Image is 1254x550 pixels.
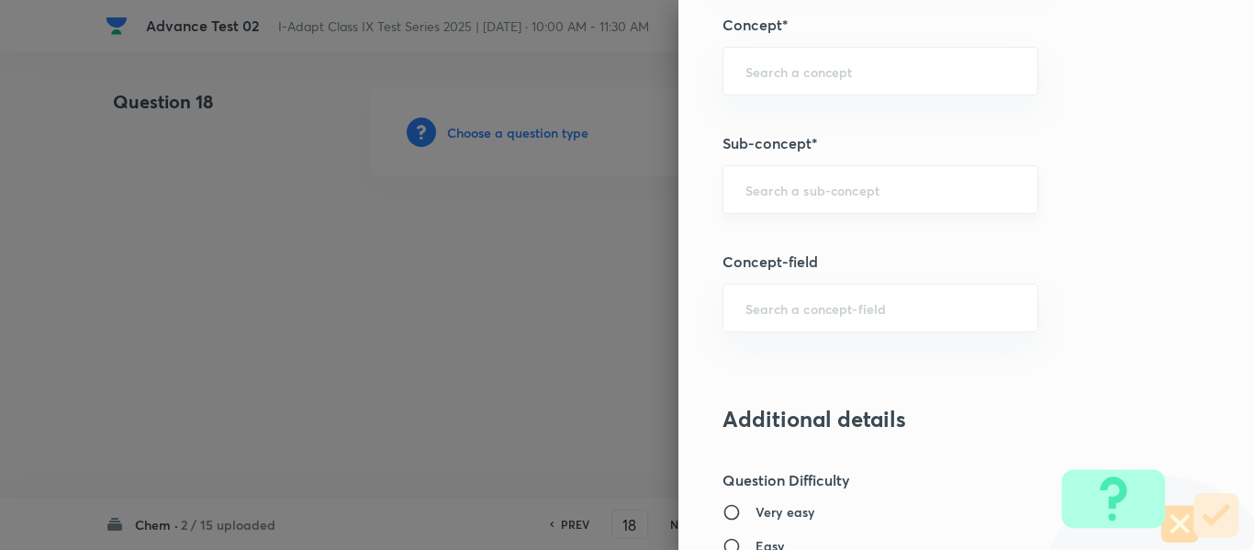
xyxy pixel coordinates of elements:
input: Search a concept-field [745,299,1015,317]
h6: Very easy [756,502,814,522]
h5: Concept* [722,14,1148,36]
button: Open [1027,188,1031,192]
h5: Question Difficulty [722,469,1148,491]
h5: Sub-concept* [722,132,1148,154]
h3: Additional details [722,406,1148,432]
h5: Concept-field [722,251,1148,273]
button: Open [1027,70,1031,73]
input: Search a sub-concept [745,181,1015,198]
button: Open [1027,307,1031,310]
input: Search a concept [745,62,1015,80]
